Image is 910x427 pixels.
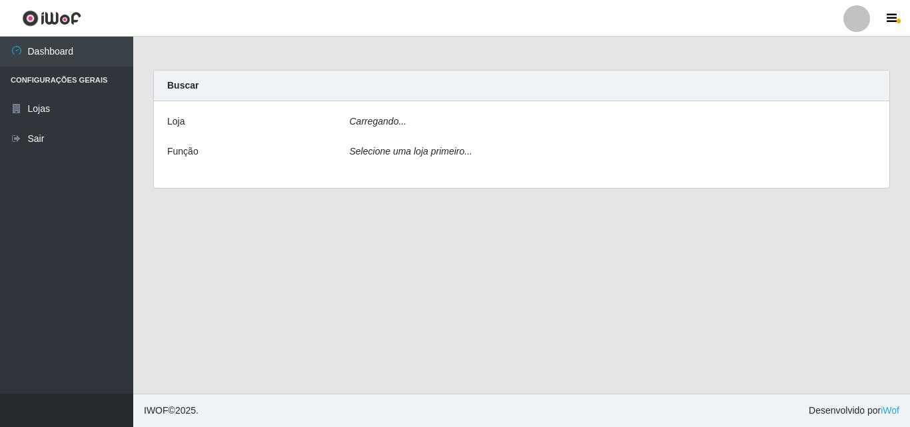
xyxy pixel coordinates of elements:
[167,145,199,159] label: Função
[809,404,899,418] span: Desenvolvido por
[350,116,407,127] i: Carregando...
[881,405,899,416] a: iWof
[167,115,185,129] label: Loja
[144,405,169,416] span: IWOF
[167,80,199,91] strong: Buscar
[144,404,199,418] span: © 2025 .
[22,10,81,27] img: CoreUI Logo
[350,146,472,157] i: Selecione uma loja primeiro...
